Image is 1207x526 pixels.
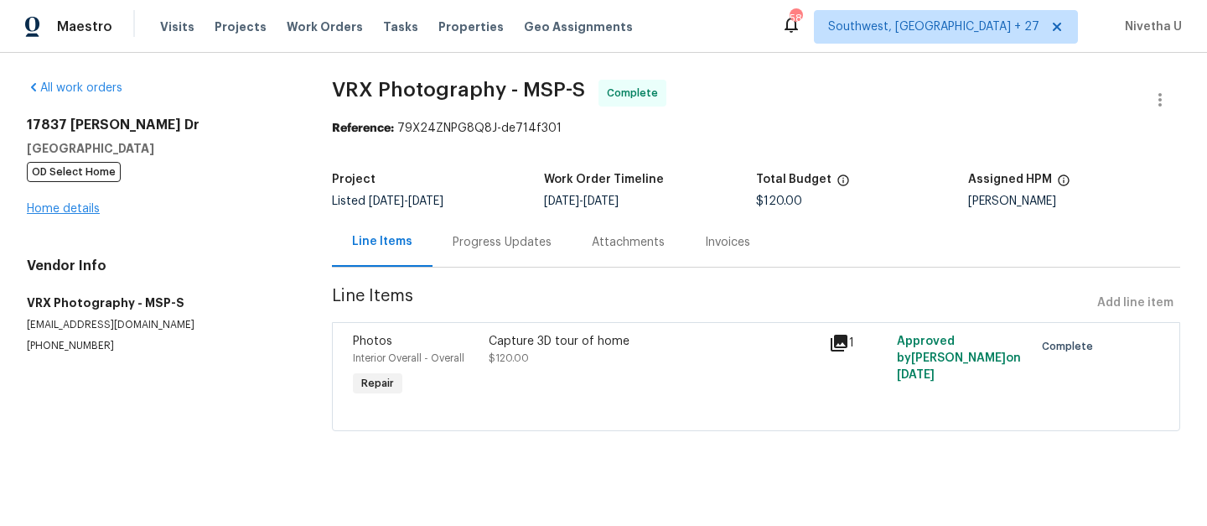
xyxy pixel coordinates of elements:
div: Attachments [592,234,665,251]
a: Home details [27,203,100,215]
span: Repair [355,375,401,392]
span: Visits [160,18,194,35]
span: [DATE] [897,369,935,381]
span: The total cost of line items that have been proposed by Opendoor. This sum includes line items th... [837,174,850,195]
h4: Vendor Info [27,258,292,274]
div: Capture 3D tour of home [489,333,819,350]
div: Progress Updates [453,234,552,251]
span: - [369,195,443,207]
span: [DATE] [583,195,619,207]
span: Projects [215,18,267,35]
span: OD Select Home [27,162,121,182]
span: Approved by [PERSON_NAME] on [897,336,1021,381]
span: Complete [607,85,665,102]
span: [DATE] [544,195,579,207]
span: Maestro [57,18,112,35]
span: Interior Overall - Overall [353,353,464,363]
div: [PERSON_NAME] [968,195,1180,207]
h5: [GEOGRAPHIC_DATA] [27,140,292,157]
h5: VRX Photography - MSP-S [27,294,292,311]
a: All work orders [27,82,122,94]
h5: Project [332,174,376,185]
span: Listed [332,195,443,207]
span: [DATE] [369,195,404,207]
span: Tasks [383,21,418,33]
span: Work Orders [287,18,363,35]
h2: 17837 [PERSON_NAME] Dr [27,117,292,133]
span: - [544,195,619,207]
p: [PHONE_NUMBER] [27,339,292,353]
span: $120.00 [756,195,802,207]
span: VRX Photography - MSP-S [332,80,585,100]
div: 1 [829,333,887,353]
span: Complete [1042,338,1100,355]
div: 79X24ZNPG8Q8J-de714f301 [332,120,1180,137]
span: Line Items [332,288,1090,319]
b: Reference: [332,122,394,134]
span: [DATE] [408,195,443,207]
p: [EMAIL_ADDRESS][DOMAIN_NAME] [27,318,292,332]
span: Geo Assignments [524,18,633,35]
span: The hpm assigned to this work order. [1057,174,1070,195]
h5: Assigned HPM [968,174,1052,185]
span: Properties [438,18,504,35]
h5: Work Order Timeline [544,174,664,185]
span: Photos [353,336,392,347]
div: Line Items [352,233,412,250]
span: Southwest, [GEOGRAPHIC_DATA] + 27 [828,18,1039,35]
div: Invoices [705,234,750,251]
span: $120.00 [489,353,529,363]
span: Nivetha U [1118,18,1182,35]
h5: Total Budget [756,174,831,185]
div: 586 [790,10,801,27]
